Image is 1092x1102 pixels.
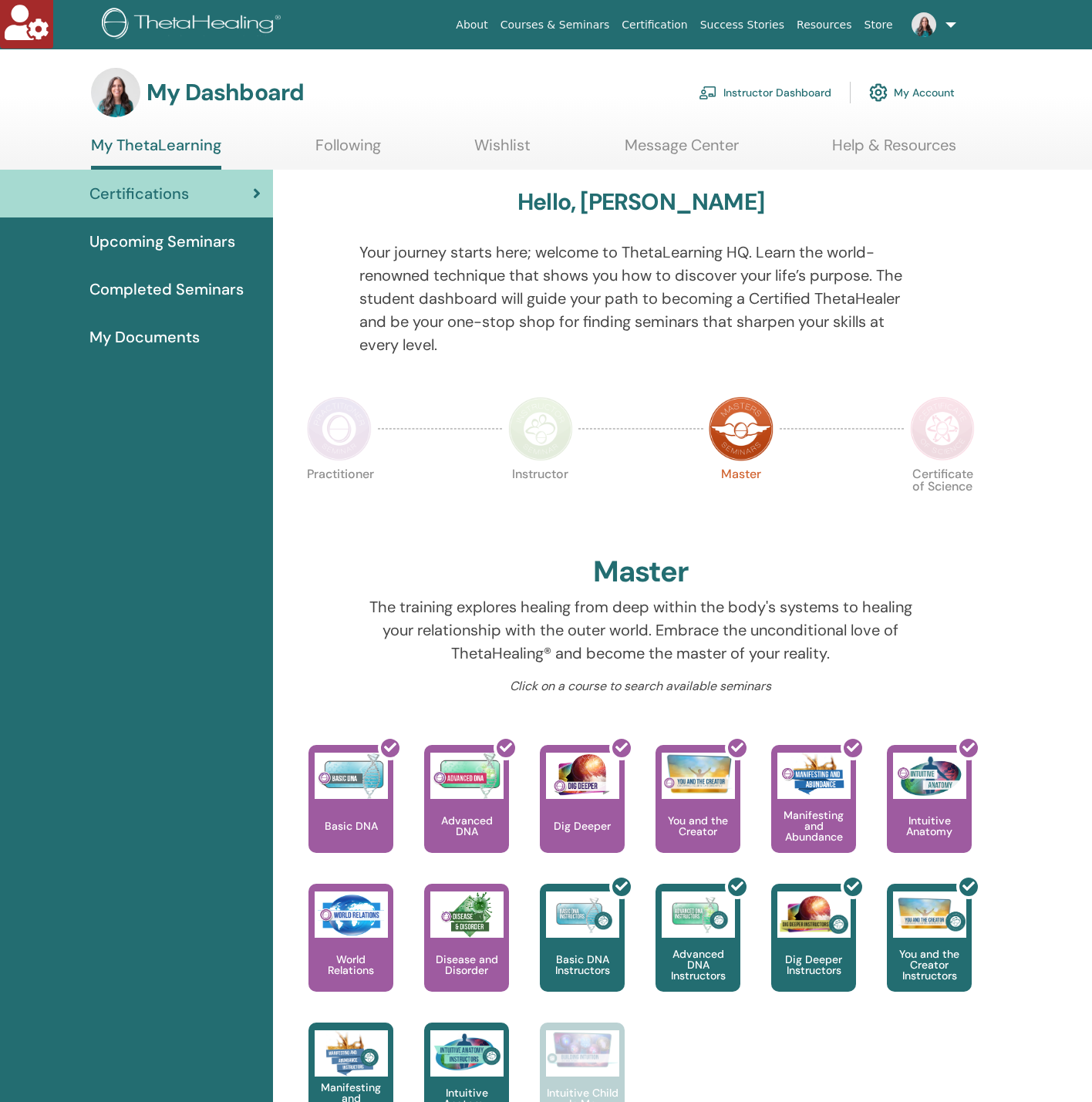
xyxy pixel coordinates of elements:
[508,396,573,461] img: Instructor
[662,753,735,795] img: You and the Creator
[910,468,975,533] p: Certificate of Science
[546,891,619,938] img: Basic DNA Instructors
[777,891,851,938] img: Dig Deeper Instructors
[887,745,972,884] a: Intuitive Anatomy Intuitive Anatomy
[858,11,899,39] a: Store
[308,884,393,1023] a: World Relations World Relations
[546,753,619,799] img: Dig Deeper
[699,86,717,99] img: chalkboard-teacher.svg
[912,12,936,37] img: default.jpg
[308,745,393,884] a: Basic DNA Basic DNA
[656,745,740,884] a: You and the Creator You and the Creator
[307,468,372,533] p: Practitioner
[548,821,617,831] p: Dig Deeper
[540,745,625,884] a: Dig Deeper Dig Deeper
[494,11,616,39] a: Courses & Seminars
[315,1030,388,1077] img: Manifesting and Abundance Instructors
[910,396,975,461] img: Certificate of Science
[424,954,509,976] p: Disease and Disorder
[699,76,831,110] a: Instructor Dashboard
[359,677,922,696] p: Click on a course to search available seminars
[656,815,740,837] p: You and the Creator
[359,241,922,356] p: Your journey starts here; welcome to ThetaLearning HQ. Learn the world-renowned technique that sh...
[89,325,200,349] span: My Documents
[308,954,393,976] p: World Relations
[694,11,790,39] a: Success Stories
[887,949,972,981] p: You and the Creator Instructors
[424,745,509,884] a: Advanced DNA Advanced DNA
[656,949,740,981] p: Advanced DNA Instructors
[517,188,764,216] h3: Hello, [PERSON_NAME]
[662,891,735,938] img: Advanced DNA Instructors
[307,396,372,461] img: Practitioner
[359,595,922,665] p: The training explores healing from deep within the body's systems to healing your relationship wi...
[102,8,286,42] img: logo.png
[771,954,856,976] p: Dig Deeper Instructors
[771,884,856,1023] a: Dig Deeper Instructors Dig Deeper Instructors
[893,753,966,799] img: Intuitive Anatomy
[315,753,388,799] img: Basic DNA
[893,891,966,938] img: You and the Creator Instructors
[625,136,739,166] a: Message Center
[315,136,381,166] a: Following
[89,182,189,205] span: Certifications
[709,396,773,461] img: Master
[771,810,856,842] p: Manifesting and Abundance
[91,136,221,170] a: My ThetaLearning
[474,136,531,166] a: Wishlist
[424,884,509,1023] a: Disease and Disorder Disease and Disorder
[869,79,888,106] img: cog.svg
[656,884,740,1023] a: Advanced DNA Instructors Advanced DNA Instructors
[832,136,956,166] a: Help & Resources
[709,468,773,533] p: Master
[147,79,304,106] h3: My Dashboard
[540,954,625,976] p: Basic DNA Instructors
[546,1030,619,1068] img: Intuitive Child In Me Instructors
[790,11,858,39] a: Resources
[593,554,689,590] h2: Master
[887,884,972,1023] a: You and the Creator Instructors You and the Creator Instructors
[430,753,504,799] img: Advanced DNA
[450,11,494,39] a: About
[430,891,504,938] img: Disease and Disorder
[777,753,851,799] img: Manifesting and Abundance
[887,815,972,837] p: Intuitive Anatomy
[91,68,140,117] img: default.jpg
[89,278,244,301] span: Completed Seminars
[508,468,573,533] p: Instructor
[615,11,693,39] a: Certification
[430,1030,504,1077] img: Intuitive Anatomy Instructors
[315,891,388,938] img: World Relations
[540,884,625,1023] a: Basic DNA Instructors Basic DNA Instructors
[89,230,235,253] span: Upcoming Seminars
[424,815,509,837] p: Advanced DNA
[869,76,955,110] a: My Account
[771,745,856,884] a: Manifesting and Abundance Manifesting and Abundance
